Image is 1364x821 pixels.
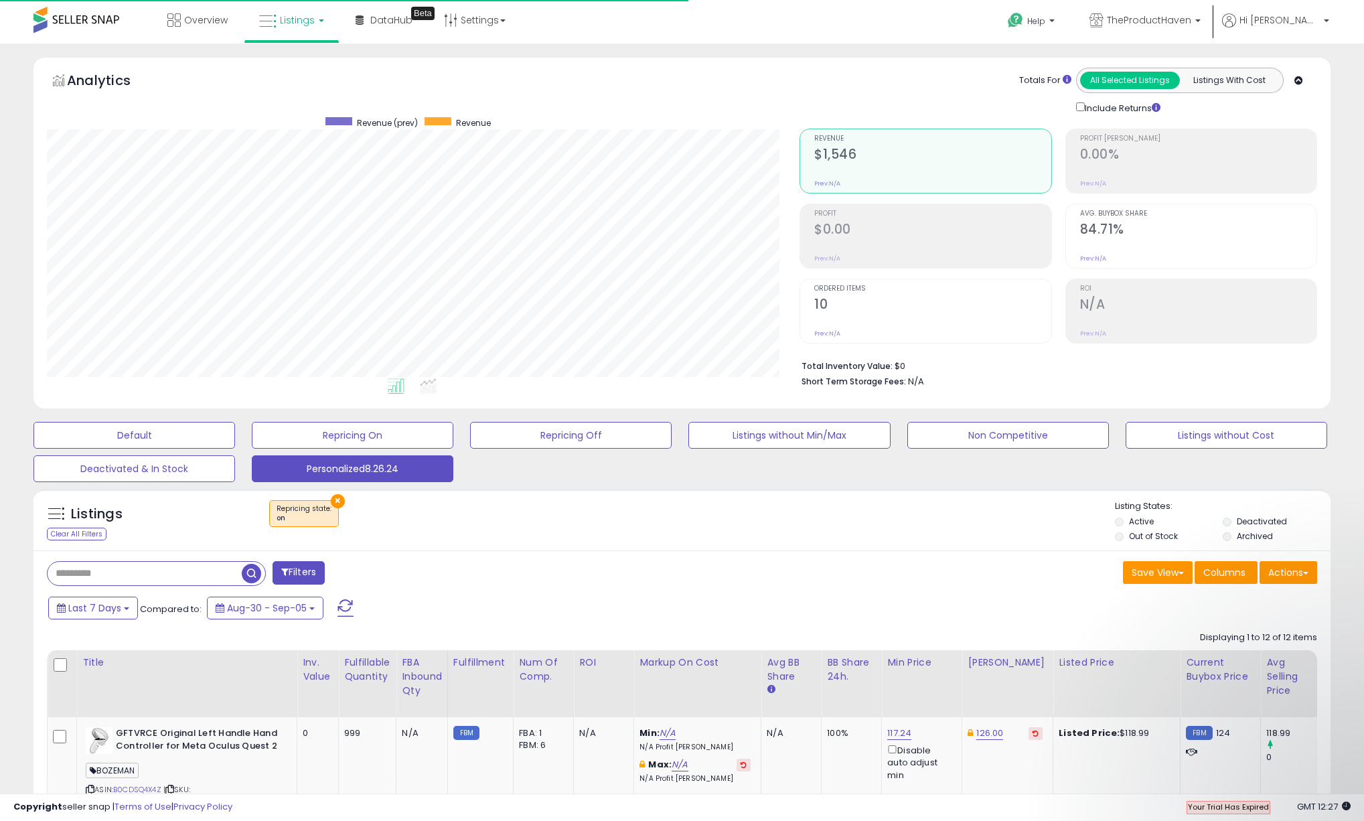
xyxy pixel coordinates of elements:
[1186,656,1255,684] div: Current Buybox Price
[1129,530,1178,542] label: Out of Stock
[227,601,307,615] span: Aug-30 - Sep-05
[1080,135,1316,143] span: Profit [PERSON_NAME]
[1059,656,1174,670] div: Listed Price
[402,727,437,739] div: N/A
[1080,297,1316,315] h2: N/A
[997,2,1068,44] a: Help
[82,656,291,670] div: Title
[470,422,672,449] button: Repricing Off
[688,422,890,449] button: Listings without Min/Max
[86,763,139,778] span: BOZEMAN
[1115,500,1331,513] p: Listing States:
[1200,631,1317,644] div: Displaying 1 to 12 of 12 items
[827,656,876,684] div: BB Share 24h.
[802,360,893,372] b: Total Inventory Value:
[519,656,568,684] div: Num of Comp.
[1080,147,1316,165] h2: 0.00%
[116,727,279,755] b: GFTVRCE Original Left Handle Hand Controller for Meta Oculus Quest 2
[767,727,811,739] div: N/A
[280,13,315,27] span: Listings
[907,422,1109,449] button: Non Competitive
[887,743,952,781] div: Disable auto adjust min
[814,329,840,338] small: Prev: N/A
[33,422,235,449] button: Default
[802,376,906,387] b: Short Term Storage Fees:
[639,727,660,739] b: Min:
[908,375,924,388] span: N/A
[207,597,323,619] button: Aug-30 - Sep-05
[411,7,435,20] div: Tooltip anchor
[277,514,331,523] div: on
[453,656,508,670] div: Fulfillment
[519,739,563,751] div: FBM: 6
[1080,222,1316,240] h2: 84.71%
[814,179,840,188] small: Prev: N/A
[1123,561,1193,584] button: Save View
[639,656,755,670] div: Markup on Cost
[639,774,751,783] p: N/A Profit [PERSON_NAME]
[519,727,563,739] div: FBA: 1
[86,727,112,754] img: 31-Vy0KSI9L._SL40_.jpg
[767,684,775,696] small: Avg BB Share.
[67,71,157,93] h5: Analytics
[277,504,331,524] span: Repricing state :
[357,117,418,129] span: Revenue (prev)
[370,13,412,27] span: DataHub
[814,222,1051,240] h2: $0.00
[68,601,121,615] span: Last 7 Days
[252,422,453,449] button: Repricing On
[1239,13,1320,27] span: Hi [PERSON_NAME]
[1080,72,1180,89] button: All Selected Listings
[48,597,138,619] button: Last 7 Days
[273,561,325,585] button: Filters
[331,494,345,508] button: ×
[814,285,1051,293] span: Ordered Items
[648,758,672,771] b: Max:
[115,800,171,813] a: Terms of Use
[814,254,840,263] small: Prev: N/A
[887,727,911,740] a: 117.24
[1222,13,1329,44] a: Hi [PERSON_NAME]
[1059,727,1120,739] b: Listed Price:
[173,800,232,813] a: Privacy Policy
[660,727,676,740] a: N/A
[579,656,628,670] div: ROI
[1059,727,1170,739] div: $118.99
[140,603,202,615] span: Compared to:
[1080,210,1316,218] span: Avg. Buybox Share
[1195,561,1258,584] button: Columns
[814,210,1051,218] span: Profit
[1027,15,1045,27] span: Help
[802,357,1307,373] li: $0
[1203,566,1245,579] span: Columns
[1266,656,1315,698] div: Avg Selling Price
[976,727,1003,740] a: 126.00
[634,650,761,717] th: The percentage added to the cost of goods (COGS) that forms the calculator for Min & Max prices.
[402,656,442,698] div: FBA inbound Qty
[252,455,453,482] button: Personalized8.26.24
[579,727,623,739] div: N/A
[639,743,751,752] p: N/A Profit [PERSON_NAME]
[1237,516,1287,527] label: Deactivated
[814,297,1051,315] h2: 10
[184,13,228,27] span: Overview
[13,800,62,813] strong: Copyright
[887,656,956,670] div: Min Price
[1237,530,1273,542] label: Archived
[814,147,1051,165] h2: $1,546
[1019,74,1071,87] div: Totals For
[303,656,333,684] div: Inv. value
[47,528,106,540] div: Clear All Filters
[303,727,328,739] div: 0
[1126,422,1327,449] button: Listings without Cost
[33,455,235,482] button: Deactivated & In Stock
[1179,72,1279,89] button: Listings With Cost
[1080,179,1106,188] small: Prev: N/A
[13,801,232,814] div: seller snap | |
[453,726,479,740] small: FBM
[1080,285,1316,293] span: ROI
[71,505,123,524] h5: Listings
[344,656,390,684] div: Fulfillable Quantity
[1129,516,1154,527] label: Active
[1007,12,1024,29] i: Get Help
